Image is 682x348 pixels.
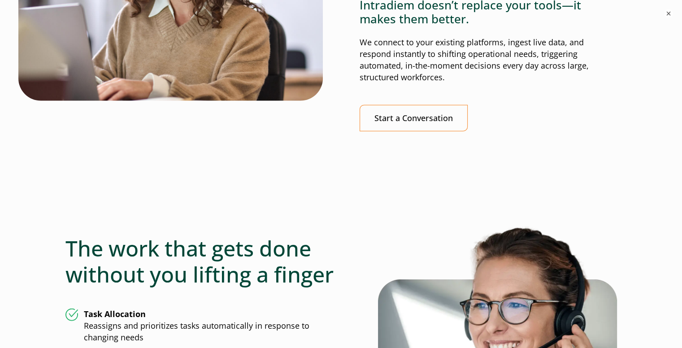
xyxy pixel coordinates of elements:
[84,309,146,319] strong: Task Allocation
[360,37,617,83] p: We connect to your existing platforms, ingest live data, and respond instantly to shifting operat...
[65,309,341,344] li: Reassigns and prioritizes tasks automatically in response to changing needs
[360,105,468,131] a: Start a Conversation
[65,235,341,287] h2: The work that gets done without you lifting a finger
[664,9,673,18] button: ×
